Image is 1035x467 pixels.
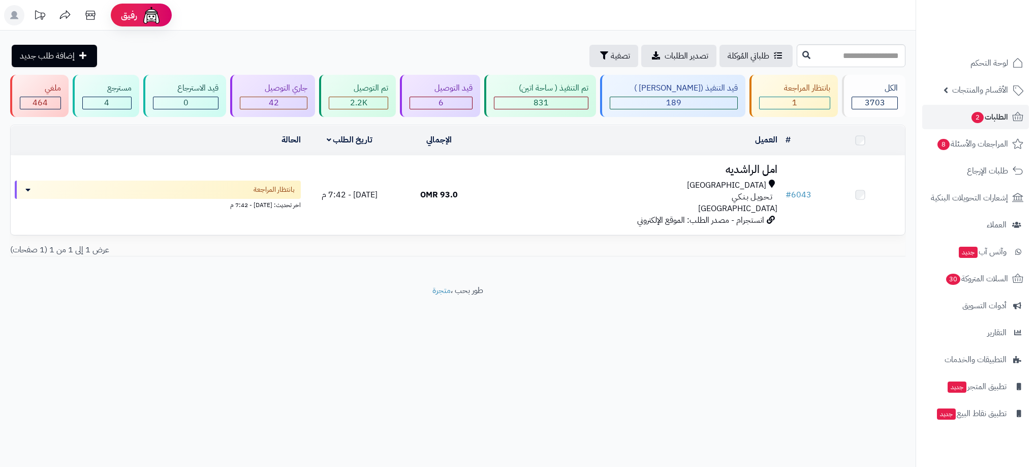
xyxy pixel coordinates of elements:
a: التقارير [922,320,1029,345]
a: الإجمالي [426,134,452,146]
span: 93.0 OMR [420,189,458,201]
span: 6 [438,97,444,109]
a: قيد التوصيل 6 [398,75,482,117]
span: العملاء [987,218,1007,232]
span: طلبات الإرجاع [967,164,1008,178]
img: ai-face.png [141,5,162,25]
span: 0 [183,97,189,109]
a: ملغي 464 [8,75,71,117]
span: تطبيق المتجر [947,380,1007,394]
a: لوحة التحكم [922,51,1029,75]
div: 6 [410,97,472,109]
div: 464 [20,97,60,109]
span: أدوات التسويق [962,299,1007,313]
a: تحديثات المنصة [27,5,52,28]
a: # [786,134,791,146]
div: جاري التوصيل [240,82,307,94]
span: تـحـويـل بـنـكـي [732,191,772,203]
span: لوحة التحكم [970,56,1008,70]
a: تاريخ الطلب [327,134,373,146]
span: إضافة طلب جديد [20,50,75,62]
div: مسترجع [82,82,132,94]
span: جديد [948,382,966,393]
span: تصدير الطلبات [665,50,708,62]
span: المراجعات والأسئلة [936,137,1008,151]
div: الكل [852,82,898,94]
button: تصفية [589,45,638,67]
a: قيد الاسترجاع 0 [141,75,229,117]
a: إضافة طلب جديد [12,45,97,67]
span: 2.2K [350,97,367,109]
a: تم التنفيذ ( ساحة اتين) 831 [482,75,598,117]
div: ملغي [20,82,61,94]
div: عرض 1 إلى 1 من 1 (1 صفحات) [3,244,458,256]
div: تم التوصيل [329,82,388,94]
span: جديد [937,408,956,420]
a: أدوات التسويق [922,294,1029,318]
div: 1 [760,97,830,109]
span: 8 [937,139,950,150]
span: وآتس آب [958,245,1007,259]
a: وآتس آبجديد [922,240,1029,264]
a: مسترجع 4 [71,75,141,117]
a: السلات المتروكة30 [922,267,1029,291]
span: طلباتي المُوكلة [728,50,769,62]
div: 2166 [329,97,388,109]
span: 4 [104,97,109,109]
div: 189 [610,97,738,109]
span: [GEOGRAPHIC_DATA] [687,180,766,191]
a: متجرة [432,284,451,297]
span: 3703 [865,97,885,109]
span: 1 [792,97,797,109]
a: تصدير الطلبات [641,45,716,67]
span: 42 [269,97,279,109]
a: الطلبات2 [922,105,1029,129]
span: 464 [33,97,48,109]
a: المراجعات والأسئلة8 [922,132,1029,156]
div: بانتظار المراجعة [759,82,830,94]
span: 30 [946,274,960,285]
span: # [786,189,791,201]
a: الكل3703 [840,75,907,117]
div: قيد التوصيل [410,82,473,94]
span: السلات المتروكة [945,272,1008,286]
div: 0 [153,97,218,109]
span: رفيق [121,9,137,21]
a: الحالة [281,134,301,146]
div: قيد الاسترجاع [153,82,219,94]
div: 4 [83,97,131,109]
h3: امل الراشديه [488,164,777,176]
a: طلبات الإرجاع [922,159,1029,183]
a: جاري التوصيل 42 [228,75,317,117]
div: اخر تحديث: [DATE] - 7:42 م [15,199,301,210]
span: الأقسام والمنتجات [952,83,1008,97]
a: العميل [755,134,777,146]
a: العملاء [922,213,1029,237]
span: جديد [959,247,978,258]
span: 831 [534,97,549,109]
a: تطبيق نقاط البيعجديد [922,401,1029,426]
span: [GEOGRAPHIC_DATA] [698,202,777,215]
span: الطلبات [970,110,1008,124]
div: قيد التنفيذ ([PERSON_NAME] ) [610,82,738,94]
a: إشعارات التحويلات البنكية [922,186,1029,210]
div: 42 [240,97,307,109]
span: التقارير [987,326,1007,340]
span: التطبيقات والخدمات [945,353,1007,367]
a: تطبيق المتجرجديد [922,374,1029,399]
span: تصفية [611,50,630,62]
span: إشعارات التحويلات البنكية [931,191,1008,205]
a: التطبيقات والخدمات [922,347,1029,372]
a: تم التوصيل 2.2K [317,75,398,117]
span: انستجرام - مصدر الطلب: الموقع الإلكتروني [637,214,764,226]
div: 831 [494,97,588,109]
div: تم التنفيذ ( ساحة اتين) [494,82,588,94]
a: بانتظار المراجعة 1 [747,75,840,117]
a: قيد التنفيذ ([PERSON_NAME] ) 189 [598,75,748,117]
span: 189 [666,97,681,109]
a: #6043 [786,189,811,201]
span: 2 [971,112,984,123]
span: [DATE] - 7:42 م [322,189,378,201]
span: بانتظار المراجعة [254,185,295,195]
span: تطبيق نقاط البيع [936,406,1007,421]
